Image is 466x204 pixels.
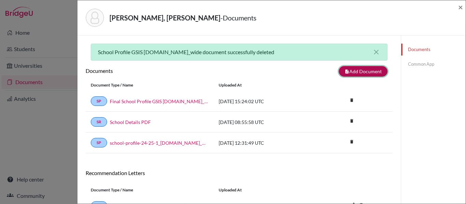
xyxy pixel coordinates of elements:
div: Uploaded at [214,187,316,193]
div: [DATE] 12:31:49 UTC [214,139,316,146]
i: delete [347,116,357,126]
a: SP [91,96,107,106]
h6: Documents [86,67,239,74]
a: Common App [401,58,466,70]
button: close [372,48,380,56]
button: note_addAdd Document [339,66,388,77]
i: note_add [345,69,349,74]
i: delete [347,95,357,105]
a: Documents [401,44,466,56]
div: School Profile GSIS [DOMAIN_NAME]_wide document successfully deleted [91,44,388,61]
button: Close [458,3,463,11]
a: Final School Profile GSIS [DOMAIN_NAME]_wide [110,98,208,105]
h6: Recommendation Letters [86,170,393,176]
a: SP [91,138,107,147]
a: delete [347,117,357,126]
a: school-profile-24-25-1_[DOMAIN_NAME]_wide [110,139,208,146]
div: Document Type / Name [86,187,214,193]
span: × [458,2,463,12]
div: Document Type / Name [86,82,214,88]
a: delete [347,96,357,105]
div: Uploaded at [214,82,316,88]
a: delete [347,138,357,147]
div: [DATE] 08:55:58 UTC [214,119,316,126]
i: delete [347,137,357,147]
strong: [PERSON_NAME], [PERSON_NAME] [110,14,220,22]
span: - Documents [220,14,257,22]
a: SR [91,117,107,127]
div: [DATE] 15:24:02 UTC [214,98,316,105]
a: School Details PDF [110,119,151,126]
